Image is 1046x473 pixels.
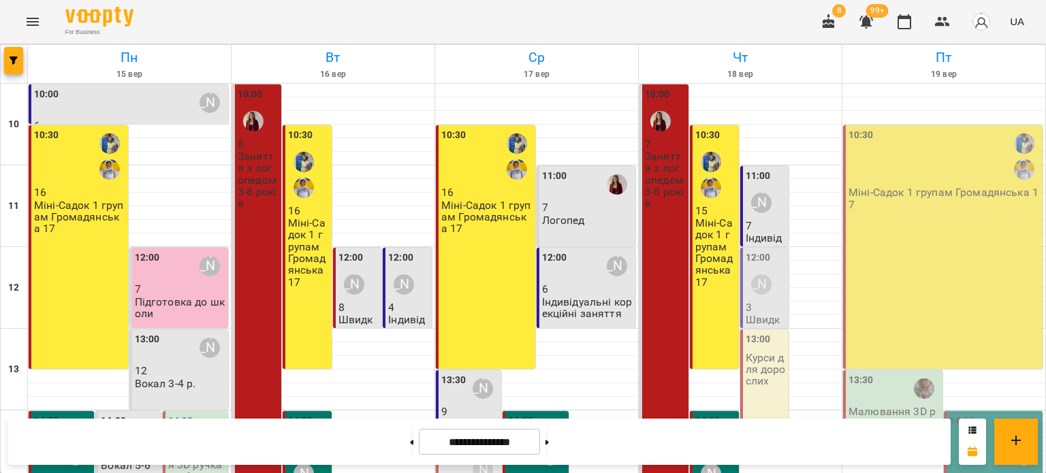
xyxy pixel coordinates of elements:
[200,256,220,276] div: Посохова Юлія Володимирівна
[8,199,19,214] h6: 11
[388,301,429,313] p: 4
[8,362,19,377] h6: 13
[746,232,787,291] p: Індивідуальні корекційні заняття
[751,193,772,213] div: Мичка Наталія Ярославівна
[751,274,772,295] div: Посохова Юлія Володимирівна
[746,250,771,265] label: 12:00
[650,111,671,131] img: Єременко Ірина Олександрівна
[99,159,120,180] img: Яковенко Лариса Миколаївна
[294,152,314,172] img: Фефелова Людмила Іванівна
[65,7,133,27] img: Voopty Logo
[34,120,225,131] p: 6
[849,373,874,388] label: 13:30
[243,111,264,131] img: Єременко Ірина Олександрівна
[34,199,125,235] p: Міні-Садок 1 групам Громадянська 17
[695,128,720,143] label: 10:30
[1014,159,1034,180] img: Яковенко Лариса Миколаївна
[695,205,736,216] p: 15
[542,169,567,184] label: 11:00
[8,280,19,295] h6: 12
[607,256,627,276] div: Мичка Наталія Ярославівна
[437,47,636,68] h6: Ср
[914,378,934,399] img: Літвінова Катерина
[441,406,498,417] p: 9
[34,87,59,102] label: 10:00
[294,178,314,198] img: Яковенко Лариса Миколаївна
[441,373,466,388] label: 13:30
[135,250,160,265] label: 12:00
[288,128,313,143] label: 10:30
[746,332,771,347] label: 13:00
[135,296,226,320] p: Підготовка до школи
[607,174,627,195] img: Єременко Ірина Олександрівна
[507,159,527,180] img: Яковенко Лариса Миколаївна
[746,220,787,231] p: 7
[441,186,533,198] p: 16
[200,93,220,113] div: Мичка Наталія Ярославівна
[849,128,874,143] label: 10:30
[844,68,1043,81] h6: 19 вер
[288,217,329,288] p: Міні-Садок 1 групам Громадянська 17
[701,152,721,172] img: Фефелова Людмила Іванівна
[338,301,379,313] p: 8
[849,186,1040,210] p: Міні-Садок 1 групам Громадянська 17
[135,365,226,376] p: 12
[34,128,59,143] label: 10:30
[849,406,940,429] p: Малювання 3D ручками 6+
[234,47,432,68] h6: Вт
[645,87,670,102] label: 10:00
[437,68,636,81] h6: 17 вер
[200,338,220,358] div: Масич Римма Юріївна
[1004,9,1030,34] button: UA
[135,378,196,389] p: Вокал 3-4 р.
[866,4,889,18] span: 99+
[238,150,279,209] p: Заняття з логопедом 3-8 років
[473,378,493,399] div: Юля Стеценко
[641,47,840,68] h6: Чт
[388,314,429,372] p: Індивідуальні корекційні заняття
[16,5,49,38] button: Menu
[641,68,840,81] h6: 18 вер
[746,169,771,184] label: 11:00
[65,28,133,37] span: For Business
[441,199,533,235] p: Міні-Садок 1 групам Громадянська 17
[1014,133,1034,154] img: Фефелова Людмила Іванівна
[746,314,787,349] p: Швидкочитання
[542,214,585,226] p: Логопед
[645,150,686,209] p: Заняття з логопедом 3-8 років
[34,186,125,198] p: 16
[542,283,633,295] p: 6
[746,301,787,313] p: 3
[135,332,160,347] label: 13:00
[542,201,633,213] p: 7
[394,274,414,295] div: Мичка Наталія Ярославівна
[542,250,567,265] label: 12:00
[645,138,686,150] p: 7
[135,283,226,295] p: 7
[695,217,736,288] p: Міні-Садок 1 групам Громадянська 17
[30,68,229,81] h6: 15 вер
[99,133,120,154] img: Фефелова Людмила Іванівна
[344,274,364,295] div: Посохова Юлія Володимирівна
[1010,14,1024,29] span: UA
[338,314,379,349] p: Швидкочитання
[288,205,329,216] p: 16
[507,133,527,154] img: Фефелова Людмила Іванівна
[441,128,466,143] label: 10:30
[844,47,1043,68] h6: Пт
[30,47,229,68] h6: Пн
[234,68,432,81] h6: 16 вер
[701,178,721,198] img: Яковенко Лариса Миколаївна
